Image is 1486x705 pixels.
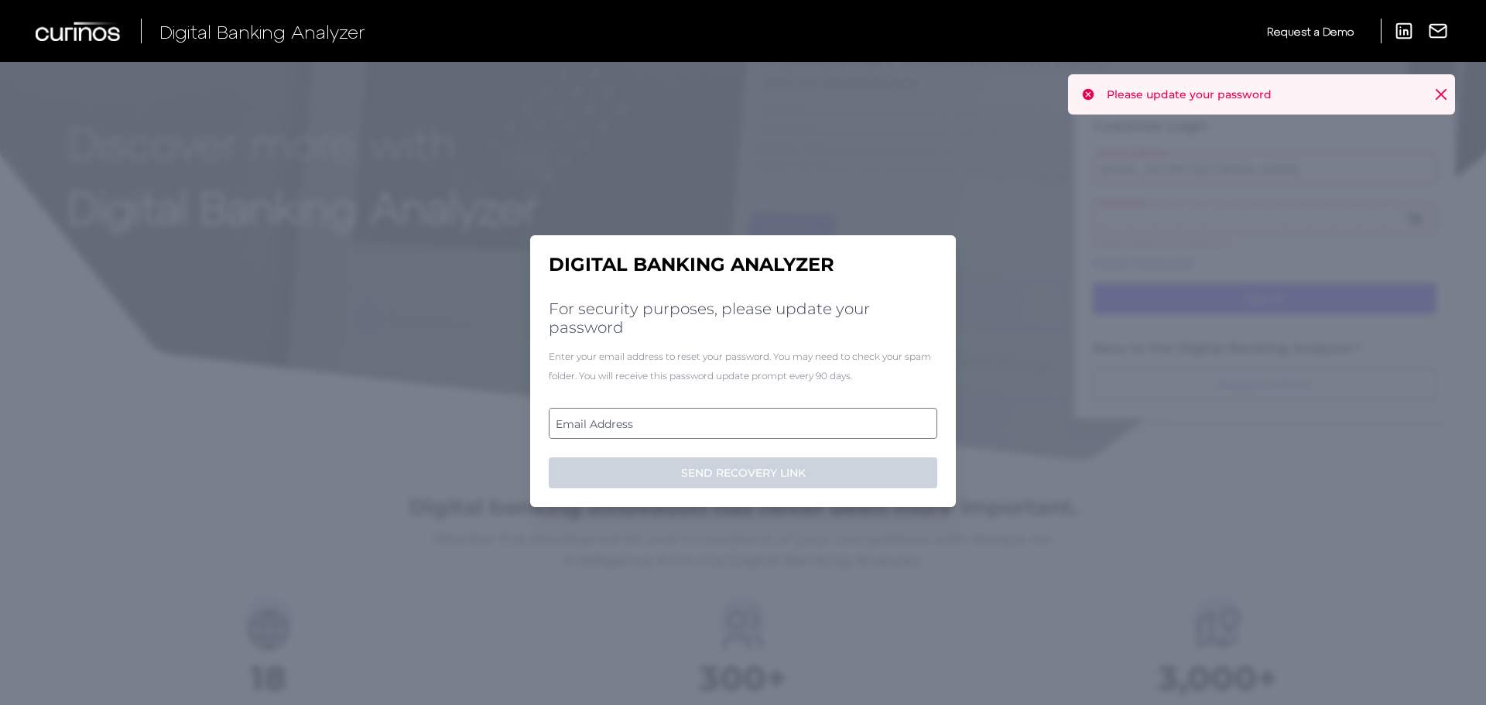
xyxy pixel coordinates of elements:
img: Curinos [36,22,122,41]
div: Enter your email address to reset your password. You may need to check your spam folder. You will... [549,347,937,385]
div: Please update your password [1068,74,1455,115]
a: Request a Demo [1267,19,1354,44]
h1: Digital Banking Analyzer [549,254,937,276]
span: Digital Banking Analyzer [159,20,365,43]
span: Request a Demo [1267,25,1354,38]
label: Email Address [550,409,936,437]
h2: For security purposes, please update your password [549,299,937,337]
button: SEND RECOVERY LINK [549,457,937,488]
